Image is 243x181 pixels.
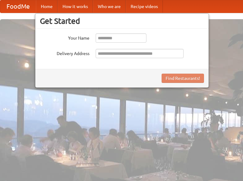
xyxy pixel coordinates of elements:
[36,0,58,13] a: Home
[58,0,93,13] a: How it works
[40,49,89,57] label: Delivery Address
[126,0,163,13] a: Recipe videos
[40,16,204,26] h3: Get Started
[162,74,204,83] button: Find Restaurants!
[93,0,126,13] a: Who we are
[0,0,36,13] a: FoodMe
[40,33,89,41] label: Your Name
